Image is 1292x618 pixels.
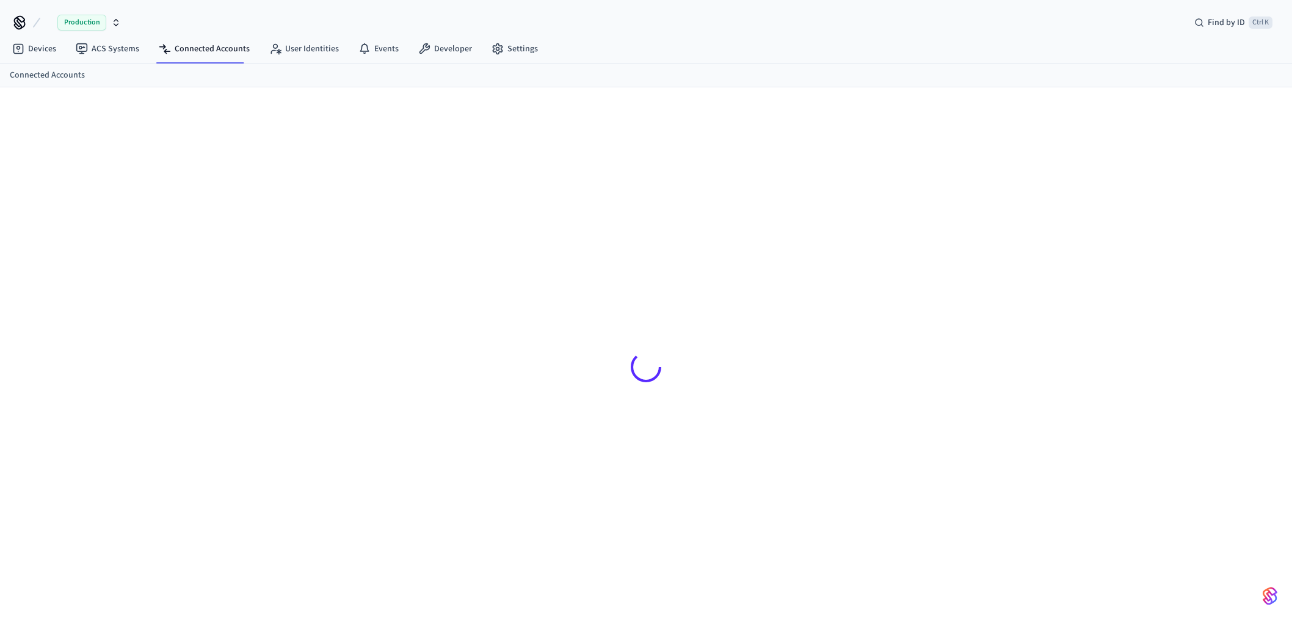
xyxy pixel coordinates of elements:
[1249,16,1272,29] span: Ctrl K
[10,69,85,82] a: Connected Accounts
[259,38,349,60] a: User Identities
[2,38,66,60] a: Devices
[349,38,408,60] a: Events
[66,38,149,60] a: ACS Systems
[408,38,482,60] a: Developer
[1208,16,1245,29] span: Find by ID
[57,15,106,31] span: Production
[149,38,259,60] a: Connected Accounts
[1185,12,1282,34] div: Find by IDCtrl K
[482,38,548,60] a: Settings
[1263,586,1277,606] img: SeamLogoGradient.69752ec5.svg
